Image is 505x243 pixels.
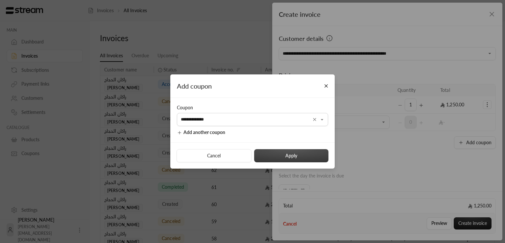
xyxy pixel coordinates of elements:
[318,116,326,123] button: Open
[177,104,328,111] div: Coupon
[177,82,212,90] span: Add coupon
[183,129,225,135] span: Add another coupon
[177,149,251,162] button: Cancel
[311,116,319,123] button: Clear
[254,149,328,162] button: Apply
[321,80,332,92] button: Close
